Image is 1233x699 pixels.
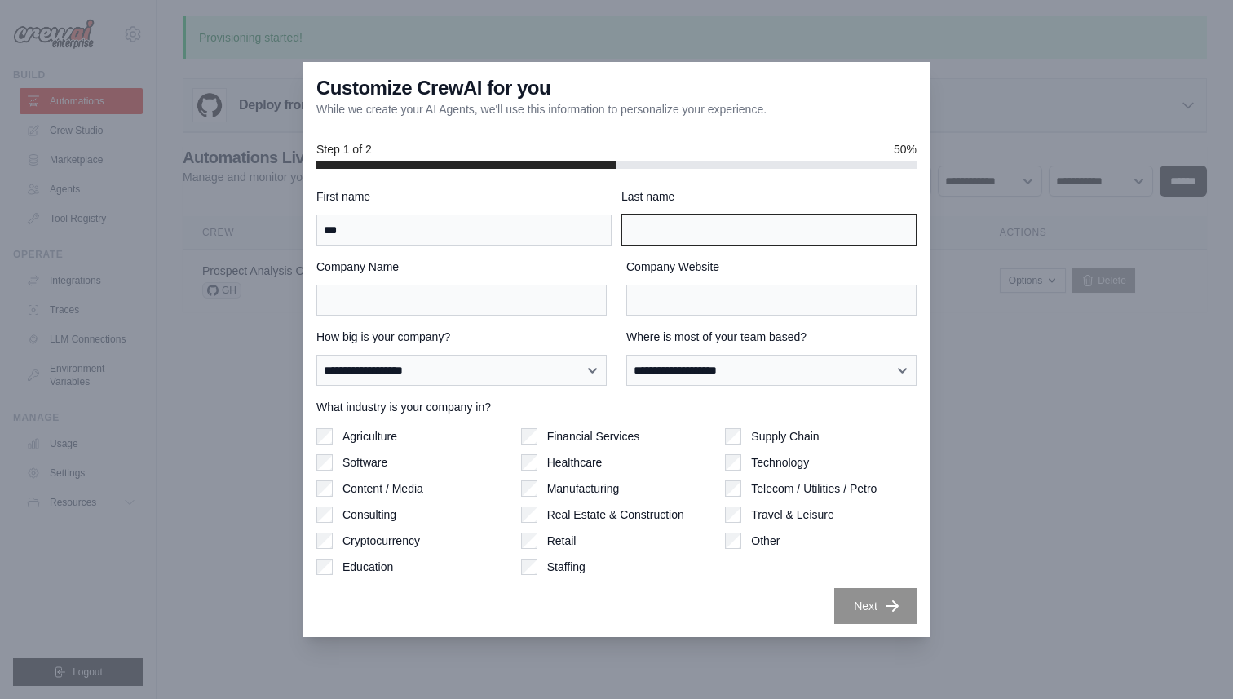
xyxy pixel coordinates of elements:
label: Agriculture [342,428,397,445]
label: Consulting [342,507,396,523]
label: Other [751,533,780,549]
label: Where is most of your team based? [626,329,917,345]
label: Cryptocurrency [342,533,420,549]
label: Company Website [626,259,917,275]
label: Retail [547,533,577,549]
label: What industry is your company in? [316,399,917,415]
label: Staffing [547,559,586,575]
label: Telecom / Utilities / Petro [751,480,877,497]
span: 50% [894,141,917,157]
label: Content / Media [342,480,423,497]
label: First name [316,188,612,205]
label: Financial Services [547,428,640,445]
label: Supply Chain [751,428,819,445]
button: Next [834,588,917,624]
label: Real Estate & Construction [547,507,684,523]
label: How big is your company? [316,329,607,345]
label: Software [342,454,387,471]
label: Company Name [316,259,607,275]
label: Healthcare [547,454,603,471]
label: Education [342,559,393,575]
label: Last name [621,188,917,205]
h3: Customize CrewAI for you [316,75,550,101]
span: Step 1 of 2 [316,141,372,157]
p: While we create your AI Agents, we'll use this information to personalize your experience. [316,101,767,117]
label: Technology [751,454,809,471]
label: Manufacturing [547,480,620,497]
label: Travel & Leisure [751,507,833,523]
